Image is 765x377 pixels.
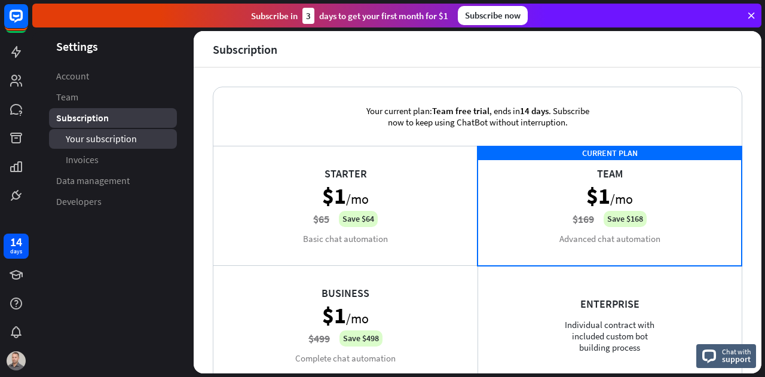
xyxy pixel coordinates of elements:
[251,8,448,24] div: Subscribe in days to get your first month for $1
[213,42,277,56] div: Subscription
[49,66,177,86] a: Account
[56,112,109,124] span: Subscription
[722,346,751,357] span: Chat with
[56,195,102,208] span: Developers
[722,354,751,364] span: support
[49,129,177,149] a: Your subscription
[10,247,22,256] div: days
[4,234,29,259] a: 14 days
[349,87,606,146] div: Your current plan: , ends in . Subscribe now to keep using ChatBot without interruption.
[56,174,130,187] span: Data management
[49,150,177,170] a: Invoices
[32,38,194,54] header: Settings
[302,8,314,24] div: 3
[49,171,177,191] a: Data management
[10,237,22,247] div: 14
[432,105,489,117] span: Team free trial
[458,6,528,25] div: Subscribe now
[56,70,89,82] span: Account
[520,105,549,117] span: 14 days
[56,91,78,103] span: Team
[49,87,177,107] a: Team
[66,154,99,166] span: Invoices
[49,192,177,212] a: Developers
[10,5,45,41] button: Open LiveChat chat widget
[66,133,137,145] span: Your subscription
